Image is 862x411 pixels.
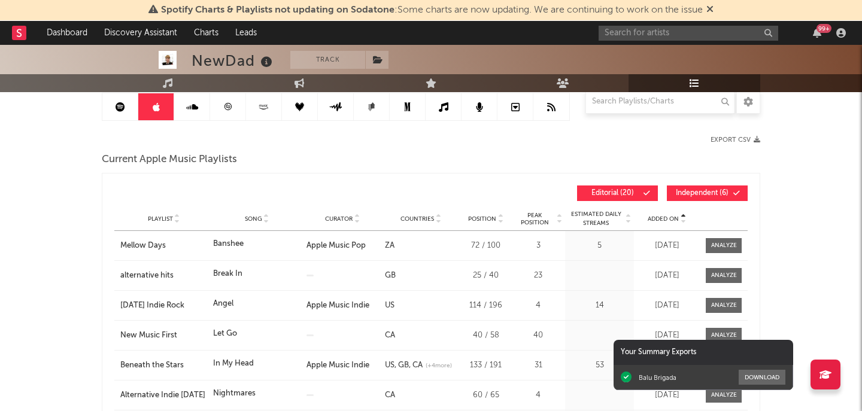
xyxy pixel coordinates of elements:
input: Search for artists [599,26,778,41]
a: Apple Music Indie [306,302,369,309]
div: In My Head [213,358,254,370]
a: Beneath the Stars [120,360,207,372]
div: Nightmares [213,388,256,400]
a: Apple Music Indie [306,361,369,369]
div: 4 [514,300,562,312]
a: Discovery Assistant [96,21,186,45]
input: Search Playlists/Charts [585,90,735,114]
div: 53 [568,360,631,372]
div: [DATE] [637,389,697,401]
a: CA [385,331,395,339]
div: 14 [568,300,631,312]
span: Playlist [148,215,173,223]
span: Spotify Charts & Playlists not updating on Sodatone [161,5,394,15]
a: Leads [227,21,265,45]
button: Editorial(20) [577,185,658,201]
a: Apple Music Pop [306,242,366,249]
button: 99+ [813,28,821,38]
div: [DATE] [637,300,697,312]
span: Song [245,215,262,223]
span: Curator [325,215,353,223]
span: Position [468,215,496,223]
span: Current Apple Music Playlists [102,153,237,167]
div: 133 / 191 [463,360,508,372]
span: (+ 4 more) [426,361,452,370]
div: 4 [514,389,562,401]
div: Your Summary Exports [614,340,793,365]
div: Balu Brigada [639,373,676,382]
span: Independent ( 6 ) [675,190,730,197]
a: Alternative Indie [DATE] [120,389,207,401]
div: 23 [514,270,562,282]
button: Track [290,51,365,69]
div: Let Go [213,328,237,340]
a: US [385,302,394,309]
div: 40 / 58 [463,330,508,342]
a: [DATE] Indie Rock [120,300,207,312]
a: GB [394,361,409,369]
a: Mellow Days [120,240,207,252]
a: CA [385,391,395,399]
div: [DATE] [637,240,697,252]
a: US [385,361,394,369]
span: Peak Position [514,212,555,226]
button: Independent(6) [667,185,748,201]
span: Editorial ( 20 ) [585,190,640,197]
a: New Music First [120,330,207,342]
div: 99 + [817,24,831,33]
span: Added On [648,215,679,223]
button: Download [739,370,785,385]
div: 40 [514,330,562,342]
div: 25 / 40 [463,270,508,282]
a: Charts [186,21,227,45]
div: 3 [514,240,562,252]
a: Dashboard [38,21,96,45]
div: 60 / 65 [463,389,508,401]
span: Dismiss [706,5,714,15]
span: : Some charts are now updating. We are continuing to work on the issue [161,5,703,15]
div: Banshee [213,238,244,250]
span: Estimated Daily Streams [568,210,624,228]
div: [DATE] [637,270,697,282]
div: 31 [514,360,562,372]
div: 5 [568,240,631,252]
a: alternative hits [120,270,207,282]
button: Export CSV [711,136,760,144]
a: ZA [385,242,394,249]
div: Angel [213,298,233,310]
div: NewDad [192,51,275,71]
a: GB [385,272,396,279]
div: 114 / 196 [463,300,508,312]
div: 72 / 100 [463,240,508,252]
div: Break In [213,268,242,280]
a: CA [409,361,423,369]
div: [DATE] [637,330,697,342]
span: Countries [400,215,434,223]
